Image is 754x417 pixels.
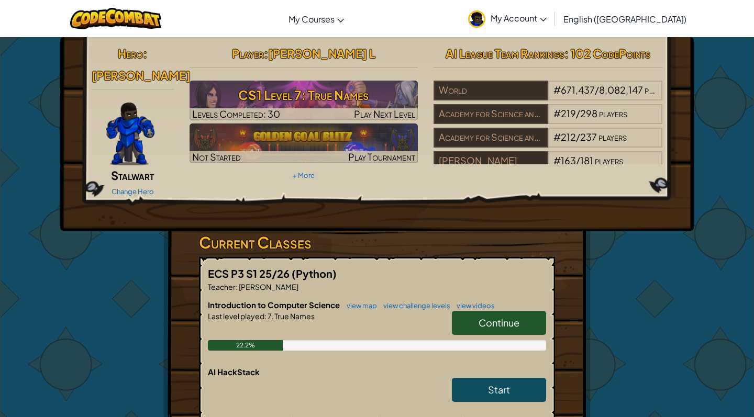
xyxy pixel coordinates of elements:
span: / [576,107,580,119]
span: : [236,282,238,291]
a: My Account [463,2,552,35]
span: players [645,84,673,96]
a: Academy for Science and Design Charter School#219/298players [434,114,662,126]
span: 163 [561,154,576,166]
a: Start [452,378,546,402]
a: World#671,437/8,082,147players [434,91,662,103]
span: : [143,46,147,61]
a: [PERSON_NAME]#163/181players [434,161,662,173]
span: / [576,154,580,166]
span: True Names [273,311,315,321]
span: 181 [580,154,593,166]
span: My Account [491,13,547,24]
span: Hero [118,46,143,61]
span: 219 [561,107,576,119]
span: 298 [580,107,597,119]
span: My Courses [289,14,335,25]
span: (Python) [292,267,337,280]
span: # [553,107,561,119]
div: Academy for Science and Design Charter (m) [434,128,548,148]
h3: CS1 Level 7: True Names [190,83,418,107]
span: / [576,131,580,143]
span: Stalwart [111,168,154,183]
div: 22.2% [208,340,283,351]
span: 212 [561,131,576,143]
img: CS1 Level 7: True Names [190,81,418,120]
span: # [553,131,561,143]
a: + More [293,171,315,179]
img: CodeCombat logo [70,8,162,29]
span: : 102 CodePoints [564,46,650,61]
span: 7. [267,311,273,321]
a: Change Hero [112,187,154,196]
span: : [264,46,268,61]
span: 671,437 [561,84,595,96]
div: Academy for Science and Design Charter School [434,104,548,124]
span: 237 [580,131,597,143]
span: ECS P3 S1 25/26 [208,267,292,280]
a: view challenge levels [378,301,450,310]
a: Not StartedPlay Tournament [190,123,418,163]
img: Golden Goal [190,123,418,163]
div: [PERSON_NAME] [434,151,548,171]
a: Play Next Level [190,81,418,120]
a: view map [341,301,377,310]
span: Introduction to Computer Science [208,300,341,310]
span: # [553,154,561,166]
span: Levels Completed: 30 [192,108,280,120]
span: Play Next Level [354,108,415,120]
span: Play Tournament [348,151,415,163]
span: Teacher [208,282,236,291]
a: English ([GEOGRAPHIC_DATA]) [558,5,692,33]
span: [PERSON_NAME] [92,68,191,83]
span: Not Started [192,151,241,163]
span: / [595,84,599,96]
a: My Courses [283,5,349,33]
span: players [595,154,623,166]
span: [PERSON_NAME] L [268,46,375,61]
span: English ([GEOGRAPHIC_DATA]) [563,14,686,25]
span: players [598,131,627,143]
span: # [553,84,561,96]
a: Academy for Science and Design Charter (m)#212/237players [434,138,662,150]
span: Start [488,384,510,396]
span: AI HackStack [208,367,260,377]
img: Gordon-selection-pose.png [106,103,154,165]
span: 8,082,147 [599,84,643,96]
span: AI League Team Rankings [446,46,564,61]
img: avatar [468,10,485,28]
span: : [264,311,267,321]
span: [PERSON_NAME] [238,282,298,291]
a: view videos [451,301,495,310]
span: Player [232,46,264,61]
h3: Current Classes [199,231,555,254]
span: Last level played [208,311,264,321]
div: World [434,81,548,100]
span: players [599,107,627,119]
span: Continue [479,317,519,329]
